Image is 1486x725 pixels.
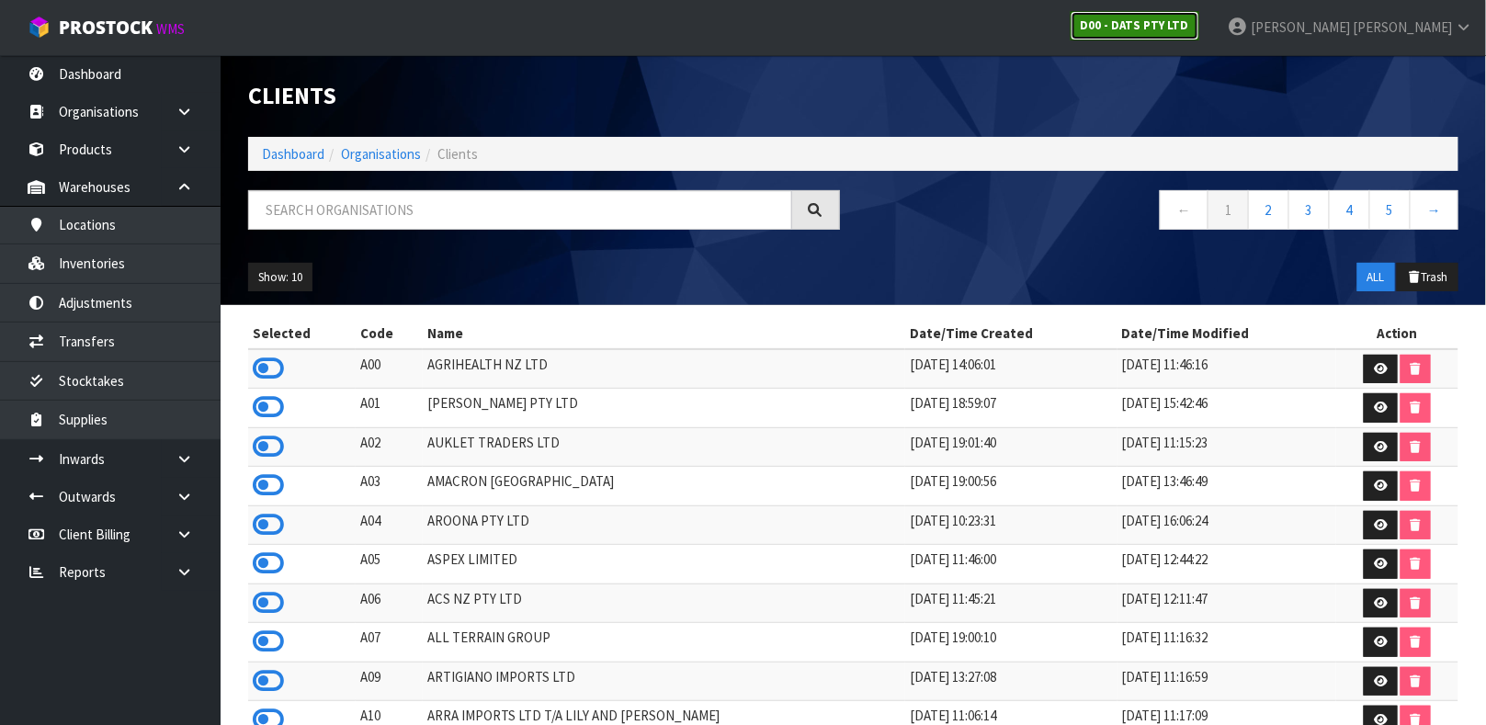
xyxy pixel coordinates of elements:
[1117,623,1336,663] td: [DATE] 11:16:32
[1397,263,1458,292] button: Trash
[905,319,1117,348] th: Date/Time Created
[1117,662,1336,701] td: [DATE] 11:16:59
[356,349,424,389] td: A00
[423,389,905,428] td: [PERSON_NAME] PTY LTD
[423,349,905,389] td: AGRIHEALTH NZ LTD
[423,545,905,584] td: ASPEX LIMITED
[59,16,153,40] span: ProStock
[905,505,1117,545] td: [DATE] 10:23:31
[905,349,1117,389] td: [DATE] 14:06:01
[1410,190,1458,230] a: →
[1117,319,1336,348] th: Date/Time Modified
[356,623,424,663] td: A07
[1160,190,1208,230] a: ←
[248,263,312,292] button: Show: 10
[1288,190,1330,230] a: 3
[423,583,905,623] td: ACS NZ PTY LTD
[341,145,421,163] a: Organisations
[423,505,905,545] td: AROONA PTY LTD
[356,505,424,545] td: A04
[1117,349,1336,389] td: [DATE] 11:46:16
[905,623,1117,663] td: [DATE] 19:00:10
[356,467,424,506] td: A03
[1117,427,1336,467] td: [DATE] 11:15:23
[356,545,424,584] td: A05
[423,319,905,348] th: Name
[423,662,905,701] td: ARTIGIANO IMPORTS LTD
[1369,190,1411,230] a: 5
[1336,319,1458,348] th: Action
[248,83,840,109] h1: Clients
[248,190,792,230] input: Search organisations
[248,319,356,348] th: Selected
[905,467,1117,506] td: [DATE] 19:00:56
[1208,190,1249,230] a: 1
[1071,11,1199,40] a: D00 - DATS PTY LTD
[905,662,1117,701] td: [DATE] 13:27:08
[356,427,424,467] td: A02
[423,623,905,663] td: ALL TERRAIN GROUP
[1117,389,1336,428] td: [DATE] 15:42:46
[1251,18,1350,36] span: [PERSON_NAME]
[905,389,1117,428] td: [DATE] 18:59:07
[356,319,424,348] th: Code
[1117,545,1336,584] td: [DATE] 12:44:22
[868,190,1459,235] nav: Page navigation
[1329,190,1370,230] a: 4
[28,16,51,39] img: cube-alt.png
[1081,17,1189,33] strong: D00 - DATS PTY LTD
[156,20,185,38] small: WMS
[356,583,424,623] td: A06
[905,545,1117,584] td: [DATE] 11:46:00
[905,427,1117,467] td: [DATE] 19:01:40
[423,467,905,506] td: AMACRON [GEOGRAPHIC_DATA]
[1117,467,1336,506] td: [DATE] 13:46:49
[356,662,424,701] td: A09
[905,583,1117,623] td: [DATE] 11:45:21
[437,145,478,163] span: Clients
[423,427,905,467] td: AUKLET TRADERS LTD
[1117,583,1336,623] td: [DATE] 12:11:47
[356,389,424,428] td: A01
[1357,263,1395,292] button: ALL
[1248,190,1289,230] a: 2
[1353,18,1452,36] span: [PERSON_NAME]
[262,145,324,163] a: Dashboard
[1117,505,1336,545] td: [DATE] 16:06:24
